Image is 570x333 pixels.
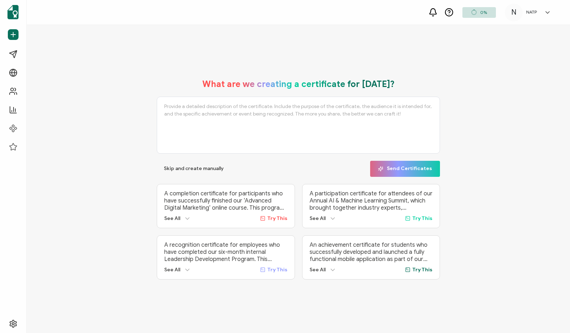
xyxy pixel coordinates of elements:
[164,166,224,171] span: Skip and create manually
[164,215,180,221] span: See All
[267,267,287,273] span: Try This
[267,215,287,221] span: Try This
[310,267,326,273] span: See All
[157,161,231,177] button: Skip and create manually
[310,190,433,211] p: A participation certificate for attendees of our Annual AI & Machine Learning Summit, which broug...
[164,190,287,211] p: A completion certificate for participants who have successfully finished our ‘Advanced Digital Ma...
[164,241,287,263] p: A recognition certificate for employees who have completed our six-month internal Leadership Deve...
[7,5,19,19] img: sertifier-logomark-colored.svg
[310,241,433,263] p: An achievement certificate for students who successfully developed and launched a fully functiona...
[370,161,440,177] button: Send Certificates
[412,267,432,273] span: Try This
[480,10,487,15] span: 0%
[526,10,537,15] h5: NATP
[164,267,180,273] span: See All
[412,215,432,221] span: Try This
[310,215,326,221] span: See All
[202,79,395,89] h1: What are we creating a certificate for [DATE]?
[511,7,517,18] span: N
[378,166,432,171] span: Send Certificates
